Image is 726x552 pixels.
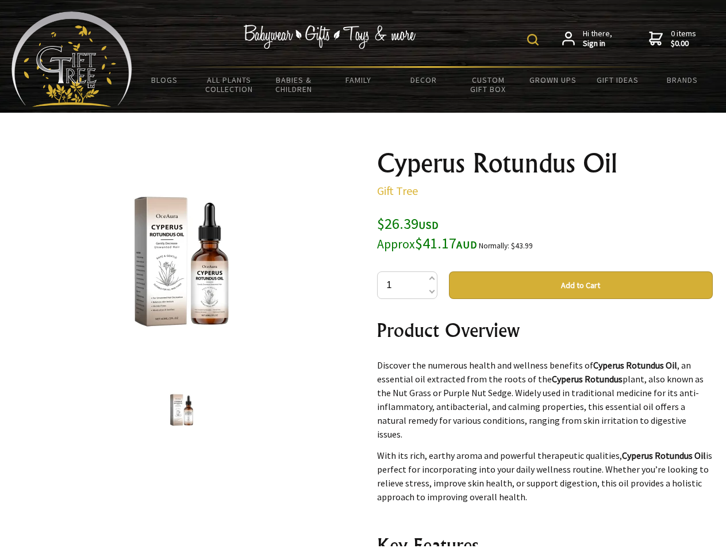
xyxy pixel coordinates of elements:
[377,183,418,198] a: Gift Tree
[449,271,713,299] button: Add to Cart
[377,149,713,177] h1: Cyperus Rotundus Oil
[377,358,713,441] p: Discover the numerous health and wellness benefits of , an essential oil extracted from the roots...
[583,29,612,49] span: Hi there,
[585,68,650,92] a: Gift Ideas
[244,25,416,49] img: Babywear - Gifts - Toys & more
[92,172,271,351] img: Cyperus Rotundus Oil
[377,448,713,504] p: With its rich, earthy aroma and powerful therapeutic qualities, is perfect for incorporating into...
[418,218,439,232] span: USD
[649,29,696,49] a: 0 items$0.00
[479,241,533,251] small: Normally: $43.99
[11,11,132,107] img: Babyware - Gifts - Toys and more...
[622,450,706,461] strong: Cyperus Rotundus Oil
[377,214,477,252] span: $26.39 $41.17
[377,236,415,252] small: Approx
[160,388,203,432] img: Cyperus Rotundus Oil
[552,373,623,385] strong: Cyperus Rotundus
[593,359,677,371] strong: Cyperus Rotundus Oil
[377,316,713,344] h2: Product Overview
[671,39,696,49] strong: $0.00
[197,68,262,101] a: All Plants Collection
[583,39,612,49] strong: Sign in
[262,68,326,101] a: Babies & Children
[391,68,456,92] a: Decor
[456,68,521,101] a: Custom Gift Box
[562,29,612,49] a: Hi there,Sign in
[527,34,539,45] img: product search
[326,68,391,92] a: Family
[650,68,715,92] a: Brands
[132,68,197,92] a: BLOGS
[456,238,477,251] span: AUD
[520,68,585,92] a: Grown Ups
[671,28,696,49] span: 0 items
